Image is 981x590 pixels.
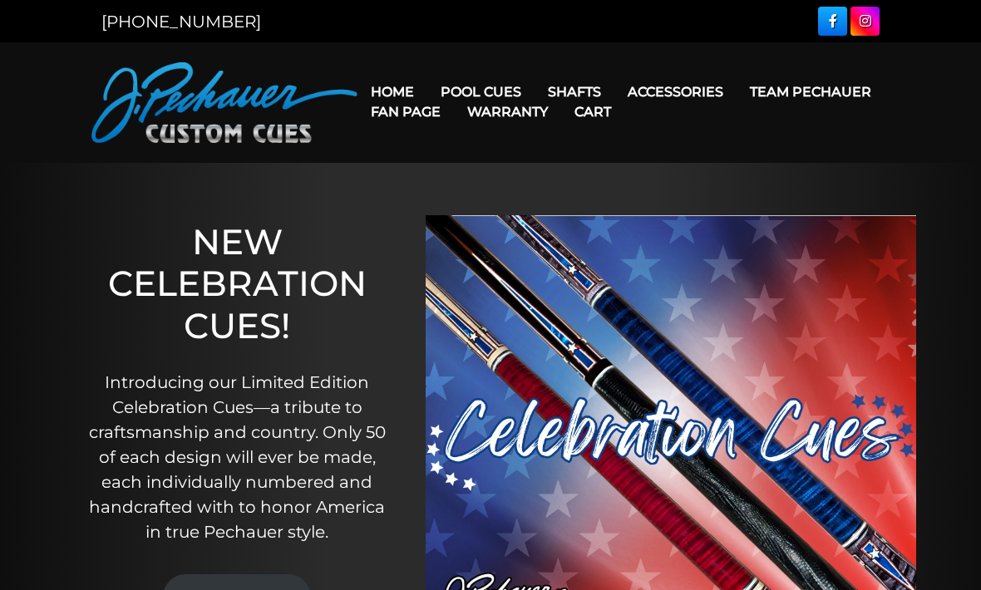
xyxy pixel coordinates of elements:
a: Fan Page [357,91,454,133]
a: Team Pechauer [737,71,885,113]
p: Introducing our Limited Edition Celebration Cues—a tribute to craftsmanship and country. Only 50 ... [82,370,392,544]
img: Pechauer Custom Cues [91,62,357,143]
a: Pool Cues [427,71,535,113]
a: Warranty [454,91,561,133]
a: Cart [561,91,624,133]
a: Home [357,71,427,113]
a: [PHONE_NUMBER] [101,12,261,32]
a: Accessories [614,71,737,113]
h1: NEW CELEBRATION CUES! [82,221,392,347]
a: Shafts [535,71,614,113]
